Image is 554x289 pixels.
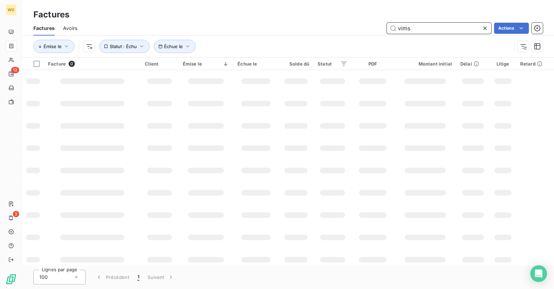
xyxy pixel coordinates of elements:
[110,44,137,49] span: Statut : Échu
[33,40,75,53] button: Émise le
[494,61,512,67] div: Litige
[154,40,196,53] button: Échue le
[69,61,75,67] span: 0
[145,61,174,67] div: Client
[520,61,550,67] div: Retard
[39,274,48,281] span: 100
[44,44,62,49] span: Émise le
[494,23,529,34] button: Actions
[11,67,19,73] span: 13
[460,61,485,67] div: Délai
[138,274,139,281] span: 1
[283,61,310,67] div: Solde dû
[143,270,179,284] button: Suivant
[164,44,183,49] span: Échue le
[48,61,66,67] span: Facture
[91,270,133,284] button: Précédent
[183,61,229,67] div: Émise le
[318,61,348,67] div: Statut
[356,61,390,67] div: PDF
[133,270,143,284] button: 1
[237,61,274,67] div: Échue le
[387,23,491,34] input: Rechercher
[13,211,19,217] span: 3
[6,274,17,285] img: Logo LeanPay
[99,40,150,53] button: Statut : Échu
[398,61,452,67] div: Montant initial
[33,8,69,21] h3: Factures
[63,25,77,32] span: Avoirs
[530,265,547,282] div: Open Intercom Messenger
[33,25,55,32] span: Factures
[6,4,17,15] div: WG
